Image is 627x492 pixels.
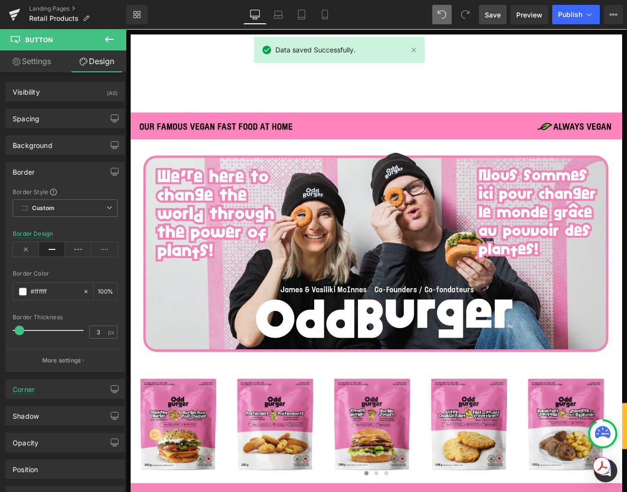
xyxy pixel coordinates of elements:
div: Background [13,136,52,149]
span: px [108,329,116,335]
a: Design [65,50,128,72]
div: Shadow [13,407,39,420]
div: Spacing [13,109,39,123]
div: Position [13,460,38,474]
div: Border Design [13,230,53,237]
button: Redo [456,5,475,24]
a: New Library [126,5,148,24]
div: Border Thickness [13,314,118,321]
div: Border Style [13,188,118,196]
span: Save [485,10,501,20]
input: Color [31,286,78,297]
span: Publish [558,11,582,18]
span: Retail Products [29,15,79,22]
span: Button [25,36,53,44]
a: Landing Pages [29,5,126,13]
span: Preview [516,10,542,20]
div: Opacity [13,433,38,447]
a: Desktop [243,5,267,24]
div: (All) [107,82,118,98]
a: Preview [510,5,548,24]
div: % [94,283,117,300]
a: Tablet [290,5,313,24]
a: ORDER NOW [575,445,583,485]
button: More settings [6,349,120,372]
button: Publish [552,5,600,24]
p: More settings [42,356,81,365]
div: Border Color [13,270,118,277]
div: Border [13,163,34,176]
a: Mobile [313,5,337,24]
div: Visibility [13,82,40,96]
span: Data saved Successfully. [275,45,356,55]
b: Custom [32,204,54,213]
div: Corner [13,380,34,394]
a: Laptop [267,5,290,24]
button: More [604,5,623,24]
button: Undo [432,5,452,24]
